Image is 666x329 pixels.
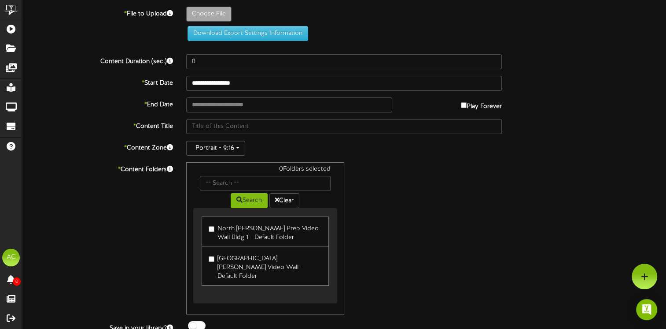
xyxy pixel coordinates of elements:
[193,165,337,176] div: 0 Folders selected
[636,299,657,320] div: Open Intercom Messenger
[200,176,330,191] input: -- Search --
[15,76,180,88] label: Start Date
[15,7,180,19] label: File to Upload
[15,162,180,174] label: Content Folders
[15,119,180,131] label: Content Title
[15,97,180,109] label: End Date
[15,141,180,153] label: Content Zone
[186,119,502,134] input: Title of this Content
[231,193,268,208] button: Search
[15,54,180,66] label: Content Duration (sec.)
[183,30,308,37] a: Download Export Settings Information
[209,226,214,232] input: North [PERSON_NAME] Prep Video Wall Bldg 1 - Default Folder
[461,97,502,111] label: Play Forever
[461,102,467,108] input: Play Forever
[209,256,214,262] input: [GEOGRAPHIC_DATA][PERSON_NAME] Video Wall - Default Folder
[269,193,299,208] button: Clear
[2,249,20,266] div: AC
[188,26,308,41] button: Download Export Settings Information
[13,277,21,286] span: 0
[209,221,321,242] label: North [PERSON_NAME] Prep Video Wall Bldg 1 - Default Folder
[186,141,245,156] button: Portrait - 9:16
[209,251,321,281] label: [GEOGRAPHIC_DATA][PERSON_NAME] Video Wall - Default Folder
